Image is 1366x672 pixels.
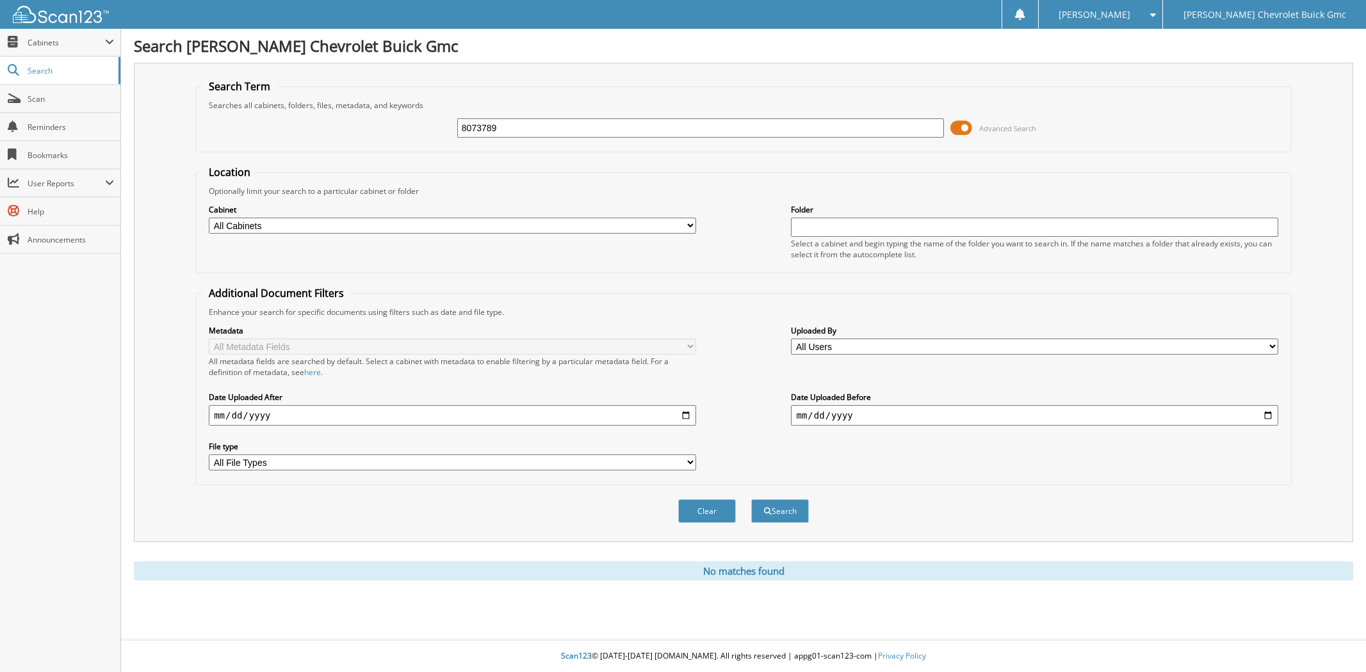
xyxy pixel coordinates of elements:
[678,499,736,523] button: Clear
[209,325,695,336] label: Metadata
[791,325,1278,336] label: Uploaded By
[304,367,321,378] a: here
[791,392,1278,403] label: Date Uploaded Before
[209,392,695,403] label: Date Uploaded After
[791,204,1278,215] label: Folder
[209,405,695,426] input: start
[202,165,257,179] legend: Location
[1059,11,1130,19] span: [PERSON_NAME]
[561,650,592,661] span: Scan123
[209,441,695,452] label: File type
[979,124,1036,133] span: Advanced Search
[13,6,109,23] img: scan123-logo-white.svg
[28,65,112,76] span: Search
[134,35,1353,56] h1: Search [PERSON_NAME] Chevrolet Buick Gmc
[28,37,105,48] span: Cabinets
[202,100,1285,111] div: Searches all cabinets, folders, files, metadata, and keywords
[28,122,114,132] span: Reminders
[791,405,1278,426] input: end
[28,178,105,189] span: User Reports
[202,307,1285,317] div: Enhance your search for specific documents using filters such as date and file type.
[791,238,1278,260] div: Select a cabinet and begin typing the name of the folder you want to search in. If the name match...
[202,286,350,300] legend: Additional Document Filters
[202,79,277,93] legend: Search Term
[134,561,1353,580] div: No matches found
[28,150,114,161] span: Bookmarks
[209,356,695,378] div: All metadata fields are searched by default. Select a cabinet with metadata to enable filtering b...
[209,204,695,215] label: Cabinet
[202,186,1285,196] div: Optionally limit your search to a particular cabinet or folder
[28,234,114,245] span: Announcements
[751,499,809,523] button: Search
[121,641,1366,672] div: © [DATE]-[DATE] [DOMAIN_NAME]. All rights reserved | appg01-scan123-com |
[878,650,926,661] a: Privacy Policy
[28,93,114,104] span: Scan
[1183,11,1346,19] span: [PERSON_NAME] Chevrolet Buick Gmc
[28,206,114,217] span: Help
